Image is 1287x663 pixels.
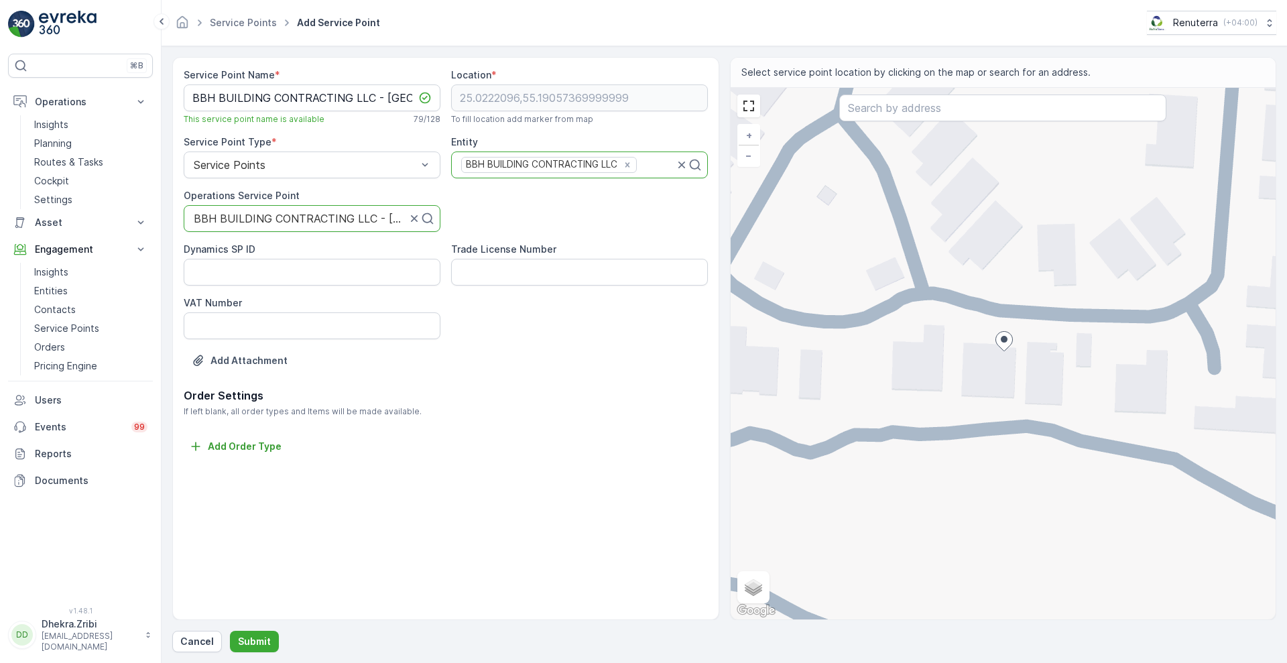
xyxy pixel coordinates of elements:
[34,137,72,150] p: Planning
[35,216,126,229] p: Asset
[8,617,153,652] button: DDDhekra.Zribi[EMAIL_ADDRESS][DOMAIN_NAME]
[451,136,478,147] label: Entity
[29,172,153,190] a: Cockpit
[1147,11,1276,35] button: Renuterra(+04:00)
[184,406,708,417] span: If left blank, all order types and Items will be made available.
[35,474,147,487] p: Documents
[34,265,68,279] p: Insights
[184,387,708,404] p: Order Settings
[8,467,153,494] a: Documents
[8,387,153,414] a: Users
[746,129,752,141] span: +
[184,190,300,201] label: Operations Service Point
[210,17,277,28] a: Service Points
[34,284,68,298] p: Entities
[1223,17,1258,28] p: ( +04:00 )
[451,114,593,125] span: To fill location add marker from map
[184,438,287,455] button: Add Order Type
[739,96,759,116] a: View Fullscreen
[184,350,296,371] button: Upload File
[175,20,190,32] a: Homepage
[745,149,752,161] span: −
[8,607,153,615] span: v 1.48.1
[35,95,126,109] p: Operations
[238,635,271,648] p: Submit
[29,190,153,209] a: Settings
[180,635,214,648] p: Cancel
[35,243,126,256] p: Engagement
[29,153,153,172] a: Routes & Tasks
[34,174,69,188] p: Cockpit
[451,69,491,80] label: Location
[35,420,123,434] p: Events
[29,300,153,319] a: Contacts
[230,631,279,652] button: Submit
[414,114,440,125] p: 79 / 128
[184,69,275,80] label: Service Point Name
[34,118,68,131] p: Insights
[134,422,145,432] p: 99
[34,322,99,335] p: Service Points
[734,602,778,619] img: Google
[172,631,222,652] button: Cancel
[34,193,72,206] p: Settings
[35,447,147,461] p: Reports
[130,60,143,71] p: ⌘B
[11,624,33,646] div: DD
[184,243,255,255] label: Dynamics SP ID
[29,282,153,300] a: Entities
[208,440,282,453] p: Add Order Type
[29,357,153,375] a: Pricing Engine
[8,414,153,440] a: Events99
[34,341,65,354] p: Orders
[184,114,324,125] span: This service point name is available
[34,303,76,316] p: Contacts
[620,159,635,171] div: Remove BBH BUILDING CONTRACTING LLC
[8,236,153,263] button: Engagement
[34,359,97,373] p: Pricing Engine
[29,115,153,134] a: Insights
[8,88,153,115] button: Operations
[462,158,619,172] div: BBH BUILDING CONTRACTING LLC
[29,263,153,282] a: Insights
[741,66,1091,79] span: Select service point location by clicking on the map or search for an address.
[739,125,759,145] a: Zoom In
[29,319,153,338] a: Service Points
[29,134,153,153] a: Planning
[839,95,1166,121] input: Search by address
[210,354,288,367] p: Add Attachment
[42,617,138,631] p: Dhekra.Zribi
[35,394,147,407] p: Users
[1147,15,1168,30] img: Screenshot_2024-07-26_at_13.33.01.png
[184,136,271,147] label: Service Point Type
[451,243,556,255] label: Trade License Number
[39,11,97,38] img: logo_light-DOdMpM7g.png
[294,16,383,29] span: Add Service Point
[34,156,103,169] p: Routes & Tasks
[739,572,768,602] a: Layers
[184,297,242,308] label: VAT Number
[8,11,35,38] img: logo
[42,631,138,652] p: [EMAIL_ADDRESS][DOMAIN_NAME]
[29,338,153,357] a: Orders
[8,209,153,236] button: Asset
[8,440,153,467] a: Reports
[739,145,759,166] a: Zoom Out
[734,602,778,619] a: Open this area in Google Maps (opens a new window)
[1173,16,1218,29] p: Renuterra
